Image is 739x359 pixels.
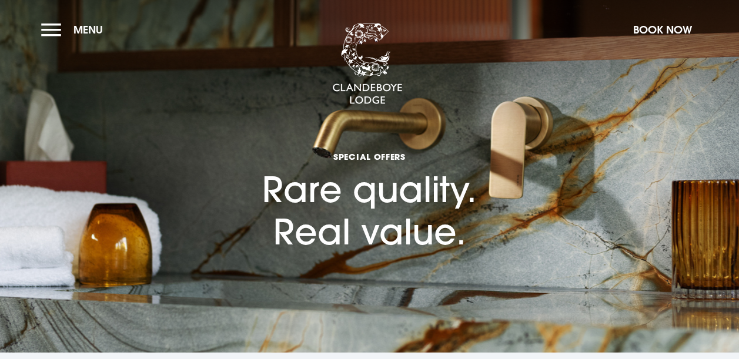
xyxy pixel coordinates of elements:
button: Book Now [627,17,698,42]
img: Clandeboye Lodge [332,23,403,105]
button: Menu [41,17,109,42]
h1: Rare quality. Real value. [262,106,477,253]
span: Special Offers [262,151,477,162]
span: Menu [73,23,103,36]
